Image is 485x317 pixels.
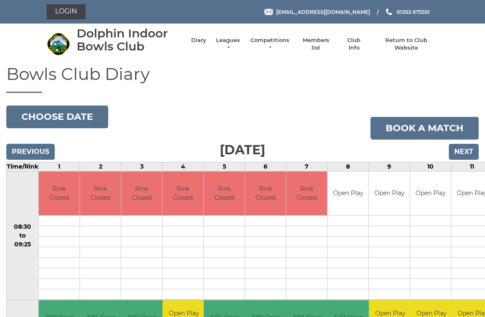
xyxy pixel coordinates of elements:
td: Open Play [328,172,368,216]
a: Members list [298,37,333,52]
a: Diary [191,37,206,44]
td: 8 [328,162,369,171]
td: Rink Closed [80,172,121,216]
td: 10 [410,162,451,171]
td: Rink Closed [245,172,286,216]
td: 4 [163,162,204,171]
span: 01202 675551 [397,8,430,15]
button: Choose date [6,106,108,128]
img: Phone us [386,8,392,15]
div: Dolphin Indoor Bowls Club [77,27,183,53]
td: 1 [39,162,80,171]
td: Rink Closed [286,172,327,216]
img: Dolphin Indoor Bowls Club [47,32,70,55]
td: Time/Rink [7,162,39,171]
a: Competitions [250,37,290,52]
img: Email [264,9,273,15]
td: 2 [80,162,121,171]
td: 6 [245,162,286,171]
a: Email [EMAIL_ADDRESS][DOMAIN_NAME] [264,8,370,16]
td: Rink Closed [163,172,203,216]
a: Book a match [370,117,479,140]
a: Login [47,4,85,19]
a: Return to Club Website [375,37,438,52]
td: 5 [204,162,245,171]
a: Club Info [342,37,366,52]
input: Next [449,144,479,160]
td: Rink Closed [204,172,245,216]
td: 9 [369,162,410,171]
td: Open Play [410,172,451,216]
td: Rink Closed [39,172,80,216]
td: 3 [121,162,163,171]
a: Leagues [215,37,241,52]
td: Rink Closed [121,172,162,216]
h1: Bowls Club Diary [6,65,479,93]
span: [EMAIL_ADDRESS][DOMAIN_NAME] [276,8,370,15]
td: 7 [286,162,328,171]
input: Previous [6,144,55,160]
td: 08:30 to 09:25 [7,171,39,300]
td: Open Play [369,172,410,216]
a: Phone us 01202 675551 [385,8,430,16]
